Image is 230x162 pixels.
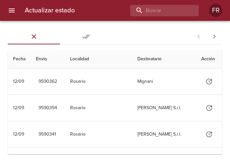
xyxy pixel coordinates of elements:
td: Rosario [65,121,132,147]
span: Actualizar estado y agregar documentación [201,131,217,137]
span: Actualizar estado y agregar documentación [201,105,217,110]
div: 12/09 [13,131,24,137]
input: buscar [130,5,188,16]
span: 9590354 [38,104,57,112]
th: Localidad [65,50,132,68]
span: Pagina anterior [191,33,207,39]
div: 12/09 [13,105,24,110]
th: Destinatario [132,50,196,68]
button: 9590362 [36,76,60,88]
h6: Actualizar estado [25,5,75,16]
div: FR [209,4,222,17]
span: 9590341 [38,130,56,139]
td: Rosario [65,95,132,121]
button: 9590341 [36,128,59,140]
th: Fecha [8,50,31,68]
span: Pagina siguiente [207,29,222,44]
td: Mignani [132,68,196,95]
div: Tabs Envios [8,29,112,44]
span: Actualizar estado y agregar documentación [201,78,217,84]
th: Envio [31,50,65,68]
button: 9590354 [36,102,60,114]
td: [PERSON_NAME] S.r.l. [132,95,196,121]
th: Acción [196,50,222,68]
td: [PERSON_NAME] S.r.l. [132,121,196,147]
div: 12/09 [13,79,24,84]
button: menu [4,3,20,18]
span: 9590362 [38,78,57,86]
div: Abrir información de usuario [209,4,222,17]
td: Rosario [65,68,132,95]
